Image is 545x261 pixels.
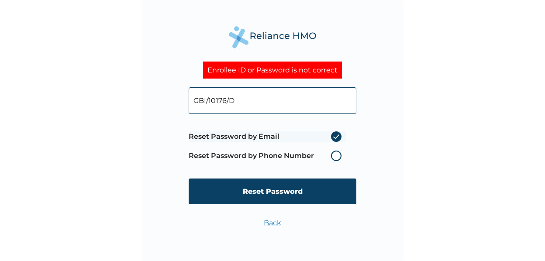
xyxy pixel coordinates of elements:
input: Reset Password [189,179,356,204]
label: Reset Password by Phone Number [189,151,346,161]
div: Enrollee ID or Password is not correct [203,62,342,79]
img: Reliance Health's Logo [229,26,316,48]
a: Back [264,219,281,227]
label: Reset Password by Email [189,131,346,142]
span: Password reset method [189,127,346,165]
input: Your Enrollee ID or Email Address [189,87,356,114]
